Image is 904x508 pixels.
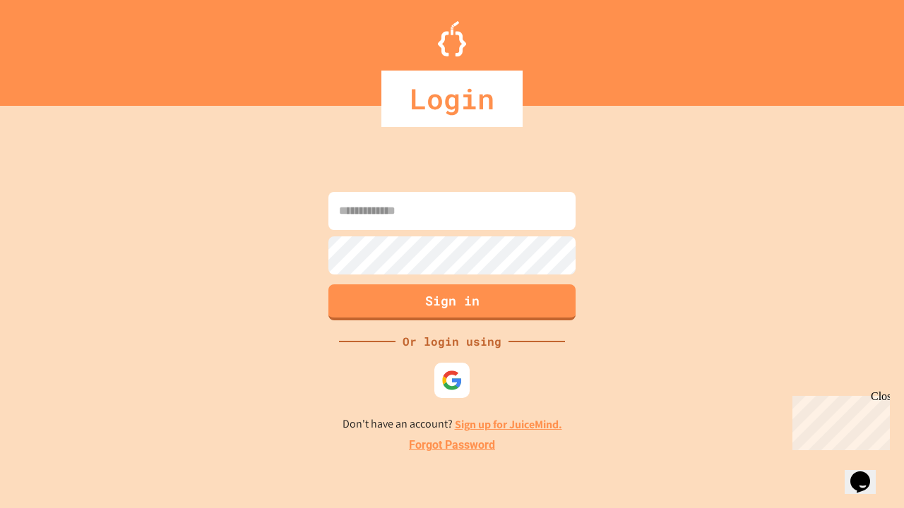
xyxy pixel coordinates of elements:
img: google-icon.svg [441,370,463,391]
a: Sign up for JuiceMind. [455,417,562,432]
div: Or login using [395,333,509,350]
button: Sign in [328,284,576,320]
iframe: chat widget [845,452,890,494]
img: Logo.svg [438,21,466,56]
p: Don't have an account? [343,416,562,433]
a: Forgot Password [409,437,495,454]
div: Login [381,71,523,127]
iframe: chat widget [787,390,890,450]
div: Chat with us now!Close [6,6,97,90]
